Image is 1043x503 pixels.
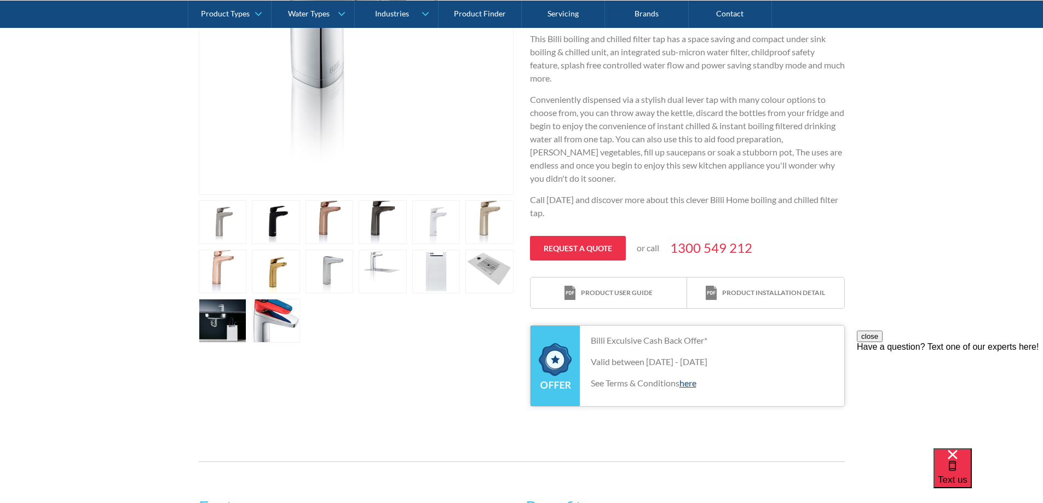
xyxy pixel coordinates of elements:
[359,250,407,293] a: open lightbox
[706,286,717,300] img: print icon
[591,355,833,368] p: Valid between [DATE] - [DATE]
[531,277,687,309] a: print iconProduct user guide
[199,200,247,244] a: open lightbox
[637,241,659,255] p: or call
[857,331,1043,462] iframe: podium webchat widget prompt
[288,9,330,18] div: Water Types
[252,299,300,343] a: open lightbox
[201,9,250,18] div: Product Types
[359,200,407,244] a: open lightbox
[306,250,354,293] a: open lightbox
[252,250,300,293] a: open lightbox
[412,250,460,293] a: open lightbox
[539,343,572,389] img: offer badge
[687,277,844,309] a: print iconProduct installation detail
[933,448,1043,503] iframe: podium webchat widget bubble
[722,288,825,298] div: Product installation detail
[375,9,409,18] div: Industries
[465,250,514,293] a: open lightbox
[670,238,752,258] a: 1300 549 212
[679,378,696,388] a: here
[564,286,575,300] img: print icon
[465,200,514,244] a: open lightbox
[591,377,833,390] p: See Terms & Conditions
[530,193,845,219] p: Call [DATE] and discover more about this clever Billi Home boiling and chilled filter tap.
[591,334,833,347] p: Billi Exculsive Cash Back Offer*
[199,250,247,293] a: open lightbox
[530,236,626,261] a: Request a quote
[530,93,845,185] p: Conveniently dispensed via a stylish dual lever tap with many colour options to choose from, you ...
[412,200,460,244] a: open lightbox
[306,200,354,244] a: open lightbox
[530,32,845,85] p: This Billi boiling and chilled filter tap has a space saving and compact under sink boiling & chi...
[252,200,300,244] a: open lightbox
[199,299,247,343] a: open lightbox
[581,288,653,298] div: Product user guide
